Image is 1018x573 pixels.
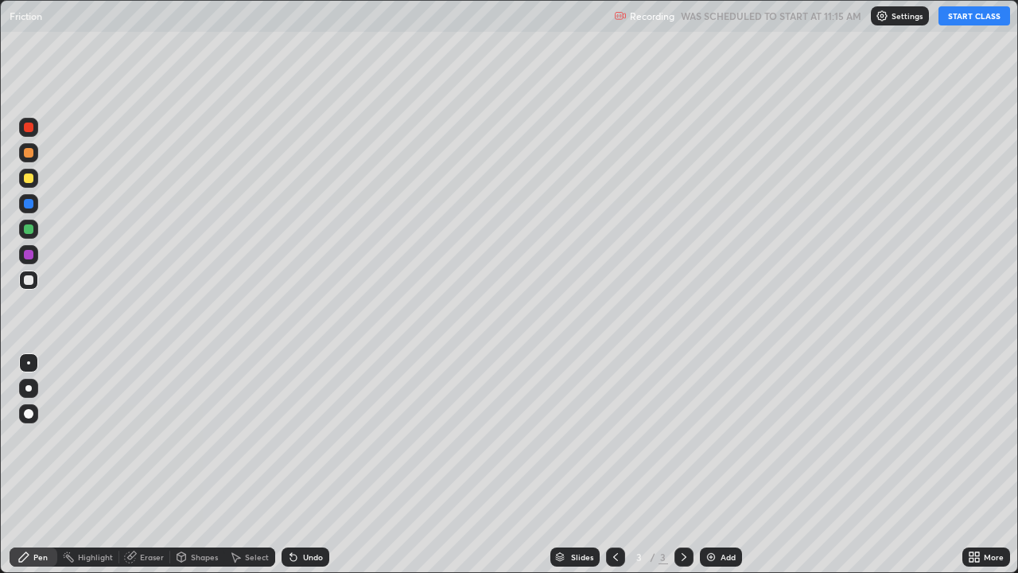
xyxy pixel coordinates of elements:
div: Undo [303,553,323,561]
div: Shapes [191,553,218,561]
p: Recording [630,10,674,22]
img: add-slide-button [705,551,717,563]
div: / [651,552,655,562]
h5: WAS SCHEDULED TO START AT 11:15 AM [681,9,861,23]
p: Friction [10,10,42,22]
div: 3 [631,552,647,562]
div: Select [245,553,269,561]
img: class-settings-icons [876,10,888,22]
p: Settings [892,12,923,20]
div: Eraser [140,553,164,561]
div: Slides [571,553,593,561]
img: recording.375f2c34.svg [614,10,627,22]
div: Add [721,553,736,561]
div: More [984,553,1004,561]
button: START CLASS [938,6,1010,25]
div: Highlight [78,553,113,561]
div: Pen [33,553,48,561]
div: 3 [659,550,668,564]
